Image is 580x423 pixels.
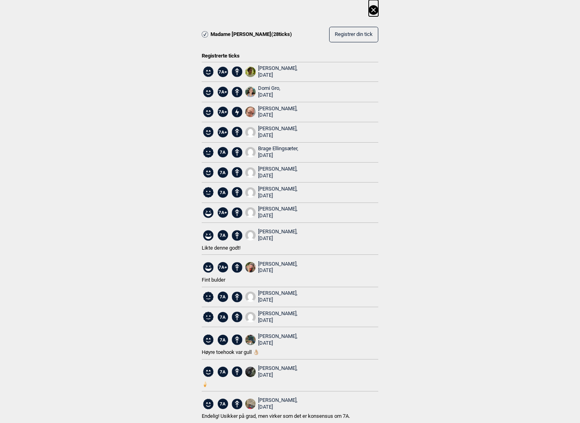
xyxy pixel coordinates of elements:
[258,132,298,139] div: [DATE]
[245,127,256,137] img: User fallback1
[245,85,281,99] a: Domi climb 1Domi Gro, [DATE]
[202,245,240,251] span: Likte denne godt!
[258,125,298,139] div: [PERSON_NAME],
[258,317,298,324] div: [DATE]
[211,31,292,38] span: Madame [PERSON_NAME] ( 28 ticks)
[202,277,225,283] span: Fint bulder
[258,372,298,379] div: [DATE]
[258,186,298,199] div: [PERSON_NAME],
[258,333,298,347] div: [PERSON_NAME],
[245,186,298,199] a: User fallback1[PERSON_NAME], [DATE]
[335,32,373,38] span: Registrer din tick
[258,365,298,379] div: [PERSON_NAME],
[258,290,298,304] div: [PERSON_NAME],
[218,262,228,272] span: 7A+
[245,262,256,272] img: IMG 20210222 205734 968
[245,67,256,77] img: DSCF0404
[258,166,298,179] div: [PERSON_NAME],
[258,235,298,242] div: [DATE]
[258,267,298,274] div: [DATE]
[218,67,228,77] span: 7A+
[218,335,228,345] span: 7A
[218,167,228,178] span: 7A
[258,310,298,324] div: [PERSON_NAME],
[218,312,228,322] span: 7A
[245,335,256,345] img: Chamonix
[218,107,228,117] span: 7A+
[245,292,256,302] img: User fallback1
[245,290,298,304] a: User fallback1[PERSON_NAME], [DATE]
[218,230,228,240] span: 7A
[202,349,259,355] span: Høyre toehook var gull 👌🏼
[245,310,298,324] a: User fallback1[PERSON_NAME], [DATE]
[258,145,298,159] div: Brage Ellingsæter,
[245,167,256,178] img: User fallback1
[245,87,256,97] img: Domi climb 1
[202,413,350,419] span: Endelig! Usikker på grad, men virker som det er konsensus om 7A.
[258,112,298,119] div: [DATE]
[258,404,298,411] div: [DATE]
[245,399,256,409] img: IMG 0583
[202,381,208,387] span: 🍦
[258,212,298,219] div: [DATE]
[218,147,228,157] span: 7A
[245,145,299,159] a: User fallback1Brage Ellingsæter, [DATE]
[245,261,298,274] a: IMG 20210222 205734 968[PERSON_NAME], [DATE]
[245,333,298,347] a: Chamonix[PERSON_NAME], [DATE]
[218,187,228,198] span: 7A
[245,187,256,198] img: User fallback1
[218,87,228,97] span: 7A+
[258,152,298,159] div: [DATE]
[258,340,298,347] div: [DATE]
[258,228,298,242] div: [PERSON_NAME],
[245,312,256,322] img: User fallback1
[258,193,298,199] div: [DATE]
[258,72,298,79] div: [DATE]
[258,92,280,99] div: [DATE]
[218,292,228,302] span: 7A
[218,127,228,137] span: 7A+
[245,206,298,219] a: User fallback1[PERSON_NAME], [DATE]
[258,397,298,411] div: [PERSON_NAME],
[202,48,378,60] div: Registrerte ticks
[245,105,298,119] a: 52 B0 EA24 6 F99 44 B8 A035 75216 A2 E06 A6[PERSON_NAME], [DATE]
[245,147,256,157] img: User fallback1
[245,228,298,242] a: User fallback1[PERSON_NAME], [DATE]
[258,261,298,274] div: [PERSON_NAME],
[258,206,298,219] div: [PERSON_NAME],
[245,365,298,379] a: A45 D9 E0 B D63 C 4415 9 BDC 14627150 ABEA[PERSON_NAME], [DATE]
[245,65,298,79] a: DSCF0404[PERSON_NAME], [DATE]
[245,397,298,411] a: IMG 0583[PERSON_NAME], [DATE]
[245,207,256,218] img: User fallback1
[329,27,378,42] button: Registrer din tick
[245,230,256,240] img: User fallback1
[258,173,298,179] div: [DATE]
[218,207,228,218] span: 7A+
[258,297,298,304] div: [DATE]
[258,65,298,79] div: [PERSON_NAME],
[218,367,228,377] span: 7A
[245,125,298,139] a: User fallback1[PERSON_NAME], [DATE]
[245,166,298,179] a: User fallback1[PERSON_NAME], [DATE]
[245,367,256,377] img: A45 D9 E0 B D63 C 4415 9 BDC 14627150 ABEA
[258,85,280,99] div: Domi Gro,
[218,399,228,409] span: 7A
[258,105,298,119] div: [PERSON_NAME],
[245,107,256,117] img: 52 B0 EA24 6 F99 44 B8 A035 75216 A2 E06 A6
